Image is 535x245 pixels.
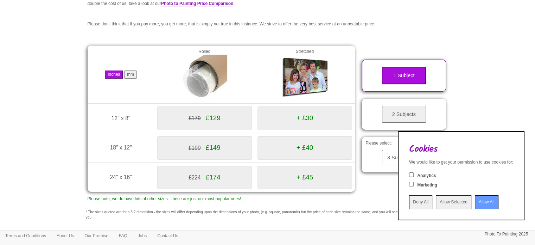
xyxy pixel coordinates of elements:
button: Inches [105,71,123,79]
img: Gallery Wrap [282,55,327,100]
a: FAQ [114,231,133,241]
td: Rolled [154,46,255,104]
button: mm [124,71,137,79]
div: We would like to get your permission to use cookies for: [409,159,513,165]
span: £199 [189,145,201,151]
span: £179 [189,115,201,121]
p: Photo To Painting 2025 [484,231,528,238]
a: Jobs [133,231,152,241]
div: Please select: [362,137,446,172]
img: Rolled [181,55,227,100]
span: + £30 [297,114,313,122]
label: Analytics [417,173,436,179]
a: Our Promise [79,231,113,241]
span: £224 [189,174,201,180]
span: £129 [206,114,221,122]
label: Marketing [417,182,437,188]
a: Photo to Painting Price Comparison [161,1,233,6]
p: Please don't think that if you pay more, you get more, that is simply not true in this instance. ... [88,20,448,28]
a: About Us [51,231,79,241]
button: 1 Subject [382,67,426,84]
h2: Cookies [409,144,513,154]
span: 12" x 8" [112,115,130,121]
span: £149 [206,144,221,151]
td: Stretched [255,46,355,104]
span: 24" x 16" [110,174,132,180]
p: Please note, we do have lots of other sizes - these are just our most popular ones! [88,195,355,203]
a: Contact Us [152,231,183,241]
input: Deny All [409,195,432,209]
input: Allow Selected [436,195,471,209]
span: £174 [206,173,221,181]
input: Allow All [475,195,498,209]
button: 2 Subjects [382,106,426,123]
span: 18" x 12" [110,145,132,151]
span: + £45 [297,173,313,181]
span: + £40 [297,144,313,151]
p: * The sizes quoted are for a 3:2 dimension - the sizes will differ depending upon the dimensions ... [86,210,450,220]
